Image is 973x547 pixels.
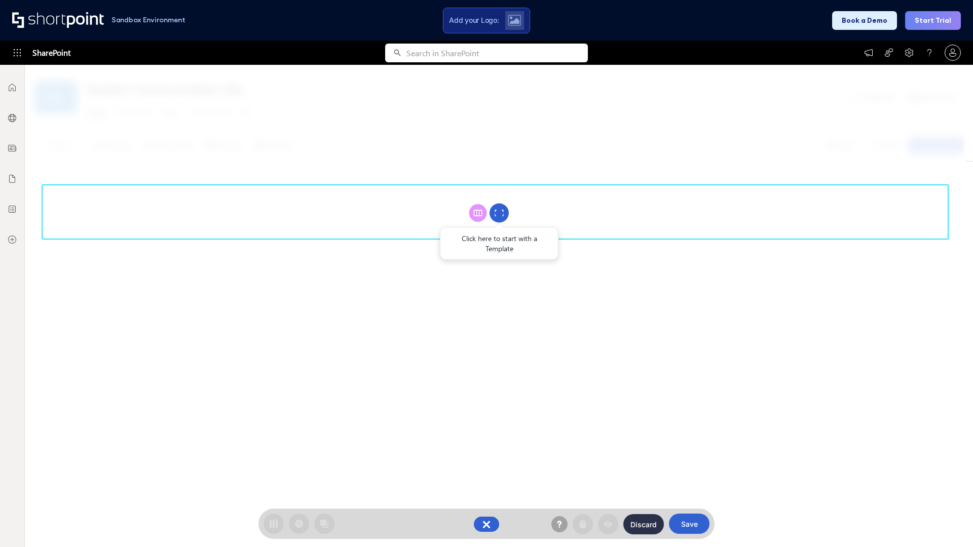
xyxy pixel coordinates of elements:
[32,41,70,65] span: SharePoint
[905,11,961,30] button: Start Trial
[669,514,709,534] button: Save
[922,498,973,547] iframe: Chat Widget
[449,16,499,25] span: Add your Logo:
[832,11,897,30] button: Book a Demo
[508,15,521,26] img: Upload logo
[111,17,185,23] h1: Sandbox Environment
[406,44,588,62] input: Search in SharePoint
[623,514,664,534] button: Discard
